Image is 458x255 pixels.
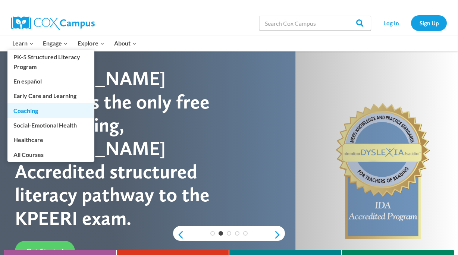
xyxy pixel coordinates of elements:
[219,231,223,236] a: 2
[7,35,141,51] nav: Primary Navigation
[375,15,447,31] nav: Secondary Navigation
[11,16,95,30] img: Cox Campus
[7,103,94,117] a: Coaching
[15,67,229,230] div: [PERSON_NAME] Campus is the only free CEU earning, [PERSON_NAME] Accredited structured literacy p...
[7,133,94,147] a: Healthcare
[173,227,285,242] div: content slider buttons
[7,147,94,161] a: All Courses
[375,15,407,31] a: Log In
[7,118,94,132] a: Social-Emotional Health
[7,89,94,103] a: Early Care and Learning
[109,35,141,51] button: Child menu of About
[411,15,447,31] a: Sign Up
[7,35,38,51] button: Child menu of Learn
[210,231,215,236] a: 1
[227,231,231,236] a: 3
[38,35,73,51] button: Child menu of Engage
[173,230,184,239] a: previous
[7,50,94,74] a: PK-5 Structured Literacy Program
[73,35,109,51] button: Child menu of Explore
[274,230,285,239] a: next
[259,16,371,31] input: Search Cox Campus
[235,231,239,236] a: 4
[7,74,94,88] a: En español
[243,231,248,236] a: 5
